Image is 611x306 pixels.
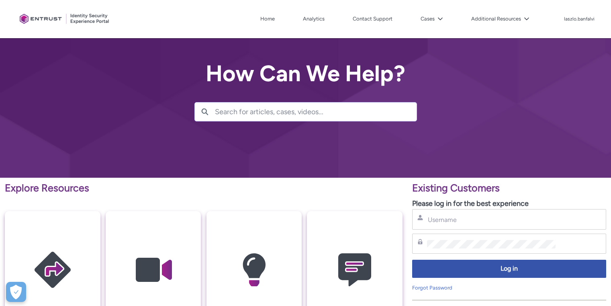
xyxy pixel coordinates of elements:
[412,181,606,196] p: Existing Customers
[427,216,556,224] input: Username
[419,13,445,25] button: Cases
[195,103,215,121] button: Search
[412,198,606,209] p: Please log in for the best experience
[194,61,417,86] h2: How Can We Help?
[564,14,595,23] button: User Profile laszlo.banfalvi
[412,285,452,291] a: Forgot Password
[258,13,277,25] a: Home
[5,181,403,196] p: Explore Resources
[564,16,595,22] p: laszlo.banfalvi
[6,282,26,302] button: Open Preferences
[6,282,26,302] div: Cookie Preferences
[412,260,606,278] button: Log in
[351,13,394,25] a: Contact Support
[301,13,327,25] a: Analytics, opens in new tab
[469,13,531,25] button: Additional Resources
[215,103,417,121] input: Search for articles, cases, videos...
[417,264,601,273] span: Log in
